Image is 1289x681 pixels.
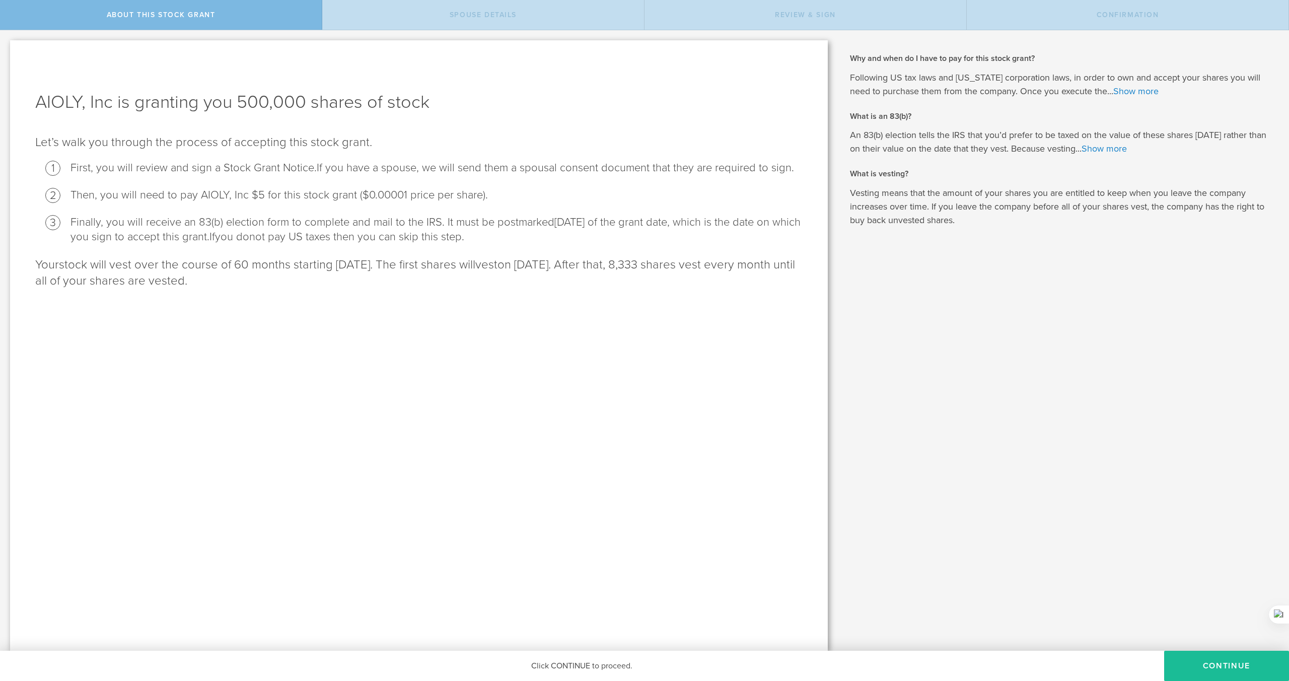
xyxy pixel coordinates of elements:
[450,11,517,19] span: Spouse Details
[850,128,1274,156] p: An 83(b) election tells the IRS that you’d prefer to be taxed on the value of these shares [DATE]...
[1082,143,1127,154] a: Show more
[1113,86,1159,97] a: Show more
[70,188,803,202] li: Then, you will need to pay AIOLY, Inc $5 for this stock grant ($0.00001 price per share).
[850,111,1274,122] h2: What is an 83(b)?
[775,11,836,19] span: Review & Sign
[850,168,1274,179] h2: What is vesting?
[215,230,249,243] span: you do
[70,215,803,244] li: Finally, you will receive an 83(b) election form to complete and mail to the IRS . It must be pos...
[107,11,216,19] span: About this stock grant
[850,71,1274,98] p: Following US tax laws and [US_STATE] corporation laws, in order to own and accept your shares you...
[35,90,803,114] h1: AIOLY, Inc is granting you 500,000 shares of stock
[475,257,497,272] span: vest
[35,257,59,272] span: Your
[317,161,794,174] span: If you have a spouse, we will send them a spousal consent document that they are required to sign.
[35,257,803,289] p: stock will vest over the course of 60 months starting [DATE]. The first shares will on [DATE]. Af...
[35,134,803,151] p: Let’s walk you through the process of accepting this stock grant .
[1097,11,1159,19] span: Confirmation
[850,53,1274,64] h2: Why and when do I have to pay for this stock grant?
[850,186,1274,227] p: Vesting means that the amount of your shares you are entitled to keep when you leave the company ...
[1164,651,1289,681] button: CONTINUE
[70,161,803,175] li: First, you will review and sign a Stock Grant Notice.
